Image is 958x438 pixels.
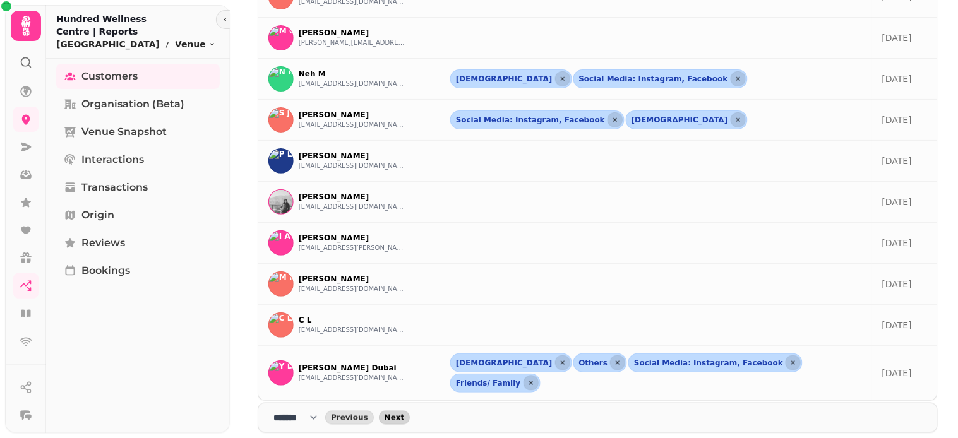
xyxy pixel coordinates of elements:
a: Customers [56,64,220,89]
button: back [325,411,374,425]
p: Neh M [299,69,406,79]
button: [EMAIL_ADDRESS][DOMAIN_NAME] [299,284,406,294]
a: Venue Snapshot [56,119,220,145]
img: N M [269,67,293,91]
h2: Hundred Wellness Centre | Reports [56,13,216,38]
button: [EMAIL_ADDRESS][PERSON_NAME][DOMAIN_NAME] [299,243,406,253]
img: C L [269,313,293,337]
img: M C [269,26,293,50]
span: [DEMOGRAPHIC_DATA] [456,74,553,84]
button: [EMAIL_ADDRESS][DOMAIN_NAME] [299,325,406,335]
span: Others [579,358,608,368]
span: Social Media: Instagram, Facebook [456,115,605,125]
p: C L [299,315,406,325]
span: Interactions [81,152,144,167]
nav: Pagination [258,403,938,433]
a: [DATE] [882,238,912,248]
p: [PERSON_NAME] Dubai [299,363,406,373]
span: Customers [81,69,138,84]
p: [PERSON_NAME] [299,110,406,120]
span: Social Media: Instagram, Facebook [634,358,783,368]
a: [DATE] [882,320,912,330]
span: [DEMOGRAPHIC_DATA] [456,358,553,368]
button: [EMAIL_ADDRESS][DOMAIN_NAME] [299,79,406,89]
img: M P [269,272,293,296]
button: [EMAIL_ADDRESS][DOMAIN_NAME] [299,202,406,212]
button: Venue [175,38,216,50]
span: [DEMOGRAPHIC_DATA] [632,115,728,125]
a: [DATE] [882,33,912,43]
a: [DATE] [882,74,912,84]
span: Friends/ Family [456,378,521,388]
span: Origin [81,208,114,223]
span: Venue Snapshot [81,124,167,139]
span: Previous [331,414,368,422]
button: [PERSON_NAME][EMAIL_ADDRESS][DOMAIN_NAME] [299,38,406,48]
a: Organisation (beta) [56,92,220,117]
span: Reviews [81,235,125,251]
img: I A [269,231,293,255]
p: [PERSON_NAME] [299,151,406,161]
a: Transactions [56,175,220,200]
a: [DATE] [882,156,912,166]
img: Y D [269,361,293,385]
a: [DATE] [882,279,912,289]
p: [PERSON_NAME] [299,233,406,243]
a: Bookings [56,258,220,283]
p: [PERSON_NAME] [299,192,406,202]
a: [DATE] [882,197,912,207]
span: Social Media: Instagram, Facebook [579,74,728,84]
button: next [379,411,410,425]
p: [PERSON_NAME] [299,274,406,284]
a: Reviews [56,230,220,256]
nav: Tabs [46,59,230,433]
a: Origin [56,203,220,228]
p: [GEOGRAPHIC_DATA] [56,38,160,50]
button: [EMAIL_ADDRESS][DOMAIN_NAME] [299,161,406,171]
button: [EMAIL_ADDRESS][DOMAIN_NAME] [299,120,406,130]
a: [DATE] [882,368,912,378]
nav: breadcrumb [56,38,216,50]
button: [EMAIL_ADDRESS][DOMAIN_NAME] [299,373,406,383]
span: Organisation (beta) [81,97,184,112]
a: [DATE] [882,115,912,125]
span: Bookings [81,263,130,278]
img: S J [269,108,293,132]
img: P L [269,149,293,173]
p: [PERSON_NAME] [299,28,406,38]
img: M L [269,190,293,214]
span: Transactions [81,180,148,195]
span: Next [385,414,405,422]
a: Interactions [56,147,220,172]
